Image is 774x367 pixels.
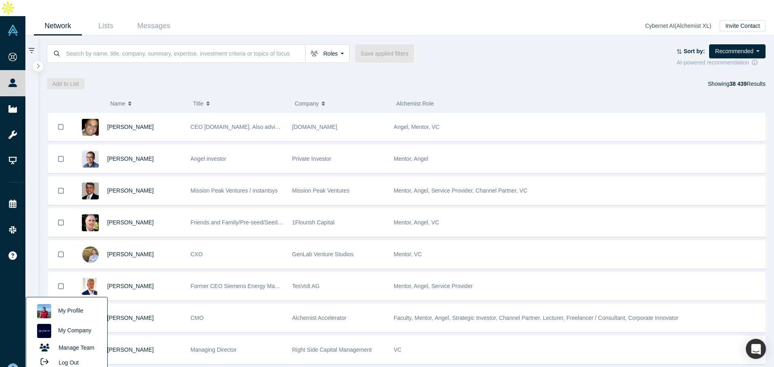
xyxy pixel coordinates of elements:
[292,156,331,162] span: Private Investor
[191,283,364,289] span: Former CEO Siemens Energy Management Division of SIEMENS AG
[191,187,278,194] span: Mission Peak Ventures / instantsys
[394,283,473,289] span: Mentor, Angel, Service Provider
[191,346,237,353] span: Managing Director
[110,95,185,112] button: Name
[729,81,766,87] span: Results
[48,272,73,300] button: Bookmark
[107,315,154,321] a: [PERSON_NAME]
[394,219,439,226] span: Mentor, Angel, VC
[130,17,178,35] a: Messages
[37,324,51,338] img: Сybernet AI's profile
[305,44,350,63] button: Roles
[355,44,414,63] button: Save applied filters
[82,246,99,263] img: Jeremy Geiger's Profile Image
[191,219,336,226] span: Friends and Family/Pre-seed/Seed Angel and VC Investor
[48,145,73,173] button: Bookmark
[193,95,204,112] span: Title
[394,124,440,130] span: Angel, Mentor, VC
[33,321,100,341] a: My Company
[394,315,678,321] span: Faculty, Mentor, Angel, Strategic Investor, Channel Partner, Lecturer, Freelancer / Consultant, C...
[107,251,154,257] a: [PERSON_NAME]
[48,209,73,236] button: Bookmark
[295,95,388,112] button: Company
[110,95,125,112] span: Name
[48,113,73,141] button: Bookmark
[708,78,766,89] div: Showing
[292,315,347,321] span: Alchemist Accelerator
[292,219,335,226] span: 1Flourish Capital
[47,78,85,89] button: Add to List
[107,219,154,226] a: [PERSON_NAME]
[191,251,203,257] span: CXO
[394,156,429,162] span: Mentor, Angel
[82,151,99,168] img: Danny Chee's Profile Image
[394,187,528,194] span: Mentor, Angel, Service Provider, Channel Partner, VC
[709,44,766,58] button: Recommended
[107,156,154,162] a: [PERSON_NAME]
[193,95,286,112] button: Title
[729,81,747,87] strong: 38 439
[37,304,51,318] img: Ivan Belokhvostikov's profile
[684,48,705,54] strong: Sort by:
[65,44,305,63] input: Search by name, title, company, summary, expertise, investment criteria or topics of focus
[394,346,402,353] span: VC
[33,341,100,355] a: Manage Team
[720,20,766,31] button: Invite Contact
[82,214,99,231] img: David Lane's Profile Image
[295,95,319,112] span: Company
[107,187,154,194] a: [PERSON_NAME]
[107,283,154,289] a: [PERSON_NAME]
[34,17,82,35] a: Network
[7,25,19,36] img: Alchemist Vault Logo
[191,156,227,162] span: Angel investor
[292,346,372,353] span: Right Side Capital Management
[82,119,99,136] img: Ben Cherian's Profile Image
[48,177,73,205] button: Bookmark
[292,187,350,194] span: Mission Peak Ventures
[107,124,154,130] a: [PERSON_NAME]
[107,346,154,353] a: [PERSON_NAME]
[48,241,73,268] button: Bookmark
[33,301,100,321] a: My Profile
[394,251,422,257] span: Mentor, VC
[645,22,720,30] div: Сybernet AI ( Alchemist XL )
[82,17,130,35] a: Lists
[82,278,99,295] img: Ralf Christian's Profile Image
[292,283,320,289] span: TesVolt AG
[191,315,204,321] span: CMO
[82,182,99,199] img: Vipin Chawla's Profile Image
[292,251,354,257] span: GenLab Venture Studios
[191,124,444,130] span: CEO [DOMAIN_NAME]. Also advising and investing. Previously w/ Red Hat, Inktank, DreamHost, etc.
[676,58,766,67] div: AI-powered recommendation
[396,100,434,107] span: Alchemist Role
[292,124,337,130] span: [DOMAIN_NAME]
